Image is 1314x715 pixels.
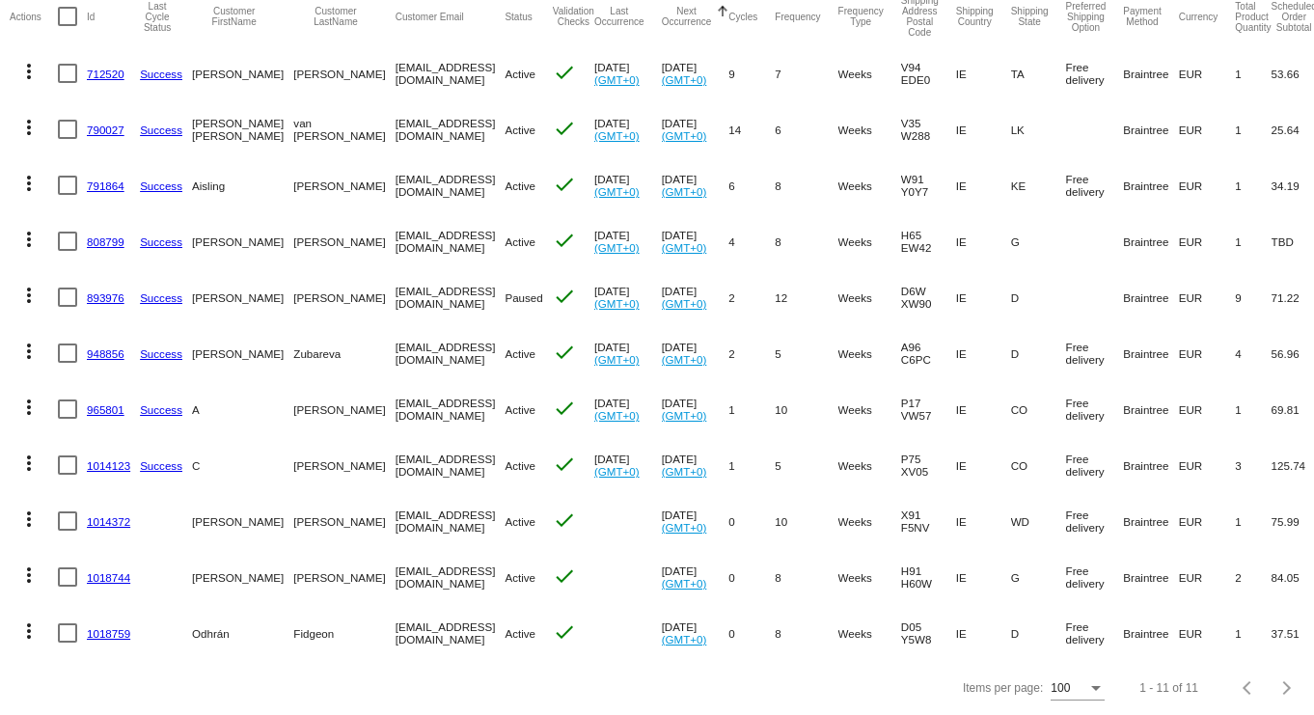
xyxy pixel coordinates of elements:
[505,515,535,528] span: Active
[1179,605,1236,661] mat-cell: EUR
[1123,493,1178,549] mat-cell: Braintree
[1011,437,1066,493] mat-cell: CO
[140,459,182,472] a: Success
[1179,381,1236,437] mat-cell: EUR
[1066,45,1124,101] mat-cell: Free delivery
[505,459,535,472] span: Active
[838,101,901,157] mat-cell: Weeks
[956,381,1011,437] mat-cell: IE
[1179,45,1236,101] mat-cell: EUR
[956,549,1011,605] mat-cell: IE
[963,681,1043,695] div: Items per page:
[140,1,175,33] button: Change sorting for LastProcessingCycleId
[662,101,729,157] mat-cell: [DATE]
[140,347,182,360] a: Success
[1235,269,1271,325] mat-cell: 9
[728,381,775,437] mat-cell: 1
[1235,101,1271,157] mat-cell: 1
[1011,269,1066,325] mat-cell: D
[192,325,293,381] mat-cell: [PERSON_NAME]
[87,235,124,248] a: 808799
[901,101,956,157] mat-cell: V35 W288
[838,6,884,27] button: Change sorting for FrequencyType
[1179,437,1236,493] mat-cell: EUR
[838,493,901,549] mat-cell: Weeks
[594,45,662,101] mat-cell: [DATE]
[594,325,662,381] mat-cell: [DATE]
[1066,437,1124,493] mat-cell: Free delivery
[17,396,41,419] mat-icon: more_vert
[87,571,130,584] a: 1018744
[594,353,640,366] a: (GMT+0)
[662,185,707,198] a: (GMT+0)
[901,437,956,493] mat-cell: P75 XV05
[662,437,729,493] mat-cell: [DATE]
[956,437,1011,493] mat-cell: IE
[140,124,182,136] a: Success
[396,605,506,661] mat-cell: [EMAIL_ADDRESS][DOMAIN_NAME]
[956,605,1011,661] mat-cell: IE
[1235,157,1271,213] mat-cell: 1
[1123,45,1178,101] mat-cell: Braintree
[1123,605,1178,661] mat-cell: Braintree
[396,325,506,381] mat-cell: [EMAIL_ADDRESS][DOMAIN_NAME]
[901,549,956,605] mat-cell: H91 H60W
[1179,269,1236,325] mat-cell: EUR
[594,185,640,198] a: (GMT+0)
[192,437,293,493] mat-cell: C
[1066,493,1124,549] mat-cell: Free delivery
[728,45,775,101] mat-cell: 9
[396,493,506,549] mat-cell: [EMAIL_ADDRESS][DOMAIN_NAME]
[594,241,640,254] a: (GMT+0)
[1229,669,1268,707] button: Previous page
[1051,682,1105,696] mat-select: Items per page:
[1235,549,1271,605] mat-cell: 2
[17,508,41,531] mat-icon: more_vert
[17,172,41,195] mat-icon: more_vert
[396,101,506,157] mat-cell: [EMAIL_ADDRESS][DOMAIN_NAME]
[662,297,707,310] a: (GMT+0)
[553,509,576,532] mat-icon: check
[1123,6,1161,27] button: Change sorting for PaymentMethod.Type
[396,45,506,101] mat-cell: [EMAIL_ADDRESS][DOMAIN_NAME]
[775,325,837,381] mat-cell: 5
[594,381,662,437] mat-cell: [DATE]
[901,157,956,213] mat-cell: W91 Y0Y7
[87,347,124,360] a: 948856
[662,325,729,381] mat-cell: [DATE]
[662,493,729,549] mat-cell: [DATE]
[192,549,293,605] mat-cell: [PERSON_NAME]
[293,269,395,325] mat-cell: [PERSON_NAME]
[956,6,994,27] button: Change sorting for ShippingCountry
[728,437,775,493] mat-cell: 1
[662,633,707,646] a: (GMT+0)
[1179,157,1236,213] mat-cell: EUR
[662,409,707,422] a: (GMT+0)
[293,605,395,661] mat-cell: Fidgeon
[594,213,662,269] mat-cell: [DATE]
[192,213,293,269] mat-cell: [PERSON_NAME]
[956,269,1011,325] mat-cell: IE
[396,381,506,437] mat-cell: [EMAIL_ADDRESS][DOMAIN_NAME]
[901,213,956,269] mat-cell: H65 EW42
[1179,101,1236,157] mat-cell: EUR
[1066,1,1107,33] button: Change sorting for PreferredShippingOption
[396,549,506,605] mat-cell: [EMAIL_ADDRESS][DOMAIN_NAME]
[1123,157,1178,213] mat-cell: Braintree
[728,493,775,549] mat-cell: 0
[1051,681,1070,695] span: 100
[505,571,535,584] span: Active
[192,381,293,437] mat-cell: A
[662,577,707,590] a: (GMT+0)
[293,549,395,605] mat-cell: [PERSON_NAME]
[553,620,576,644] mat-icon: check
[956,101,1011,157] mat-cell: IE
[838,437,901,493] mat-cell: Weeks
[1179,325,1236,381] mat-cell: EUR
[838,325,901,381] mat-cell: Weeks
[553,453,576,476] mat-icon: check
[1011,381,1066,437] mat-cell: CO
[775,213,837,269] mat-cell: 8
[505,11,532,22] button: Change sorting for Status
[396,11,464,22] button: Change sorting for CustomerEmail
